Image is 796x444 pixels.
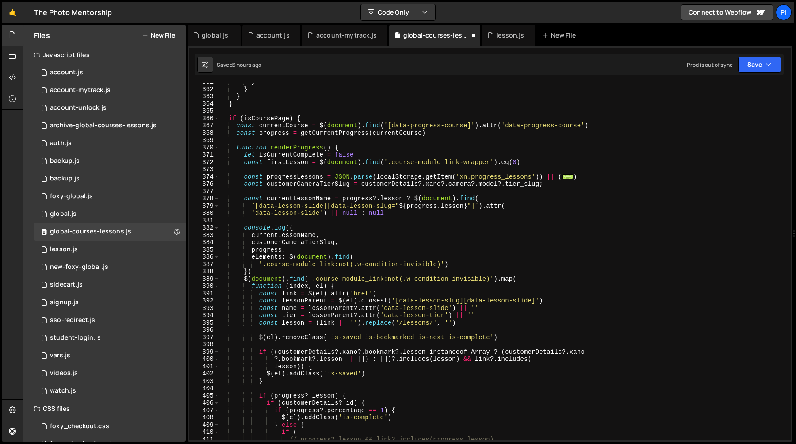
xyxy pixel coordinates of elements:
[189,210,219,217] div: 380
[189,151,219,159] div: 371
[34,205,186,223] div: 13533/39483.js
[50,334,101,342] div: student-login.js
[189,348,219,356] div: 399
[189,86,219,93] div: 362
[34,117,186,134] div: 13533/43968.js
[202,31,228,40] div: global.js
[2,2,23,23] a: 🤙
[34,152,186,170] div: 13533/45031.js
[681,4,773,20] a: Connect to Webflow
[189,232,219,239] div: 383
[50,228,131,236] div: global-courses-lessons.js
[50,369,78,377] div: videos.js
[50,192,93,200] div: foxy-global.js
[34,99,186,117] div: 13533/41206.js
[189,290,219,298] div: 391
[189,107,219,115] div: 365
[189,188,219,195] div: 377
[34,81,186,99] div: 13533/38628.js
[50,104,107,112] div: account-unlock.js
[189,370,219,378] div: 402
[50,157,80,165] div: backup.js
[256,31,290,40] div: account.js
[189,297,219,305] div: 392
[34,258,186,276] div: 13533/40053.js
[189,115,219,122] div: 366
[189,137,219,144] div: 369
[189,93,219,100] div: 363
[542,31,579,40] div: New File
[50,86,111,94] div: account-mytrack.js
[50,69,83,77] div: account.js
[189,429,219,436] div: 410
[50,299,79,306] div: signup.js
[189,246,219,254] div: 385
[34,311,186,329] div: 13533/47004.js
[562,174,574,179] span: ...
[189,100,219,108] div: 364
[189,159,219,166] div: 372
[189,217,219,225] div: 381
[189,363,219,371] div: 401
[189,421,219,429] div: 409
[50,122,157,130] div: archive-global-courses-lessons.js
[50,422,109,430] div: foxy_checkout.css
[23,46,186,64] div: Javascript files
[217,61,262,69] div: Saved
[42,229,47,236] span: 0
[34,347,186,364] div: 13533/38978.js
[50,387,76,395] div: watch.js
[189,378,219,385] div: 403
[189,268,219,276] div: 388
[189,253,219,261] div: 386
[687,61,733,69] div: Prod is out of sync
[189,356,219,363] div: 400
[189,326,219,334] div: 396
[34,223,186,241] div: 13533/35292.js
[316,31,377,40] div: account-mytrack.js
[34,241,186,258] div: 13533/35472.js
[34,382,186,400] div: 13533/38527.js
[496,31,524,40] div: lesson.js
[50,139,72,147] div: auth.js
[189,195,219,203] div: 378
[34,294,186,311] div: 13533/35364.js
[50,316,95,324] div: sso-redirect.js
[189,144,219,152] div: 370
[50,245,78,253] div: lesson.js
[776,4,792,20] a: Pi
[189,180,219,188] div: 376
[361,4,435,20] button: Code Only
[34,329,186,347] div: 13533/46953.js
[34,134,186,152] div: 13533/34034.js
[142,32,175,39] button: New File
[189,166,219,173] div: 373
[189,312,219,319] div: 394
[189,173,219,181] div: 374
[738,57,781,73] button: Save
[189,399,219,407] div: 406
[50,210,77,218] div: global.js
[189,334,219,341] div: 397
[50,352,70,360] div: vars.js
[50,175,80,183] div: backup.js
[189,261,219,268] div: 387
[189,283,219,290] div: 390
[189,224,219,232] div: 382
[189,305,219,312] div: 393
[403,31,470,40] div: global-courses-lessons.js
[23,400,186,417] div: CSS files
[189,276,219,283] div: 389
[34,188,186,205] div: 13533/34219.js
[189,414,219,421] div: 408
[189,239,219,246] div: 384
[34,7,112,18] div: The Photo Mentorship
[189,319,219,327] div: 395
[189,203,219,210] div: 379
[189,130,219,137] div: 368
[189,122,219,130] div: 367
[189,436,219,444] div: 411
[34,276,186,294] div: 13533/43446.js
[34,417,186,435] div: 13533/38507.css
